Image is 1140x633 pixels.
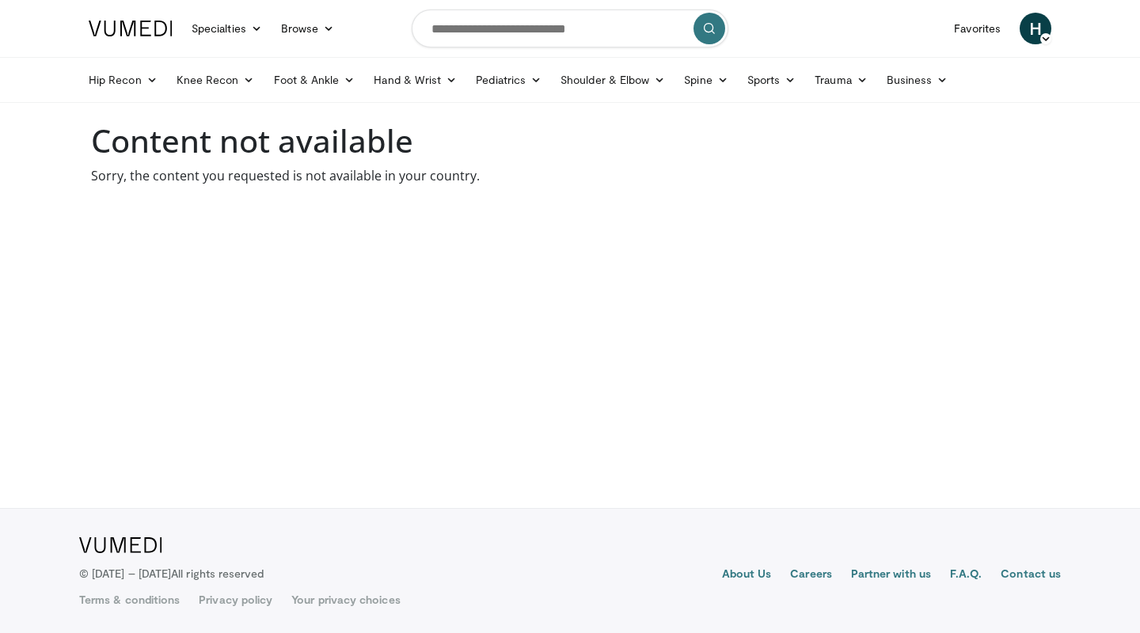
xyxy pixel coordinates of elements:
a: Specialties [182,13,272,44]
a: Pediatrics [466,64,551,96]
a: Foot & Ankle [264,64,365,96]
a: Privacy policy [199,592,272,608]
a: Sports [738,64,806,96]
input: Search topics, interventions [412,9,728,47]
a: Your privacy choices [291,592,400,608]
a: Careers [790,566,832,585]
h1: Content not available [91,122,1049,160]
a: Browse [272,13,344,44]
span: All rights reserved [171,567,264,580]
a: Hand & Wrist [364,64,466,96]
a: Partner with us [851,566,931,585]
a: Favorites [944,13,1010,44]
a: Knee Recon [167,64,264,96]
a: F.A.Q. [950,566,982,585]
img: VuMedi Logo [89,21,173,36]
a: Trauma [805,64,877,96]
a: About Us [722,566,772,585]
p: © [DATE] – [DATE] [79,566,264,582]
p: Sorry, the content you requested is not available in your country. [91,166,1049,185]
a: Shoulder & Elbow [551,64,674,96]
a: Spine [674,64,737,96]
a: Hip Recon [79,64,167,96]
a: Contact us [1001,566,1061,585]
a: Terms & conditions [79,592,180,608]
a: Business [877,64,958,96]
a: H [1020,13,1051,44]
img: VuMedi Logo [79,537,162,553]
